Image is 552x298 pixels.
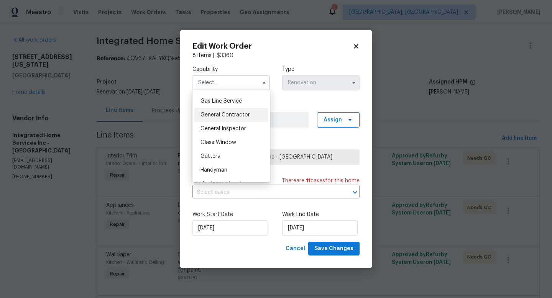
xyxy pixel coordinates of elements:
label: Trade Partner [192,140,360,147]
input: M/D/YYYY [282,220,358,236]
input: M/D/YYYY [192,220,268,236]
span: Gas Line Service [200,98,242,104]
span: Glass Window [200,140,236,145]
label: Type [282,65,360,73]
span: Gutters [200,154,220,159]
label: Capability [192,65,270,73]
span: There are case s for this home [282,177,360,185]
span: Save Changes [314,244,353,254]
div: 8 items | [192,52,360,59]
span: Hardscape Landscape [200,181,257,187]
label: Work End Date [282,211,360,218]
button: Show options [349,78,358,87]
span: Handyman [200,167,227,173]
span: Integrated Home Services Inc - [GEOGRAPHIC_DATA] [199,153,353,161]
h2: Edit Work Order [192,43,353,50]
button: Open [350,187,360,198]
span: Cancel [286,244,305,254]
input: Select... [282,75,360,90]
button: Save Changes [308,242,360,256]
button: Cancel [283,242,308,256]
button: Hide options [260,78,269,87]
span: Assign [324,116,342,124]
label: Work Start Date [192,211,270,218]
label: Work Order Manager [192,103,360,110]
span: $ 3360 [217,53,233,58]
input: Select... [192,75,270,90]
input: Select cases [192,187,338,198]
span: General Contractor [200,112,250,118]
span: 11 [306,178,310,183]
span: General Inspector [200,126,246,131]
